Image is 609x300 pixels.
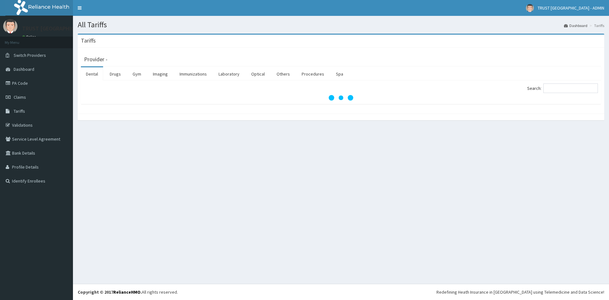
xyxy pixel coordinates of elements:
[526,4,534,12] img: User Image
[73,284,609,300] footer: All rights reserved.
[174,67,212,81] a: Immunizations
[297,67,329,81] a: Procedures
[81,38,96,43] h3: Tariffs
[331,67,348,81] a: Spa
[148,67,173,81] a: Imaging
[14,108,25,114] span: Tariffs
[564,23,587,28] a: Dashboard
[22,35,37,39] a: Online
[128,67,146,81] a: Gym
[213,67,245,81] a: Laboratory
[328,85,354,110] svg: audio-loading
[246,67,270,81] a: Optical
[105,67,126,81] a: Drugs
[14,52,46,58] span: Switch Providers
[22,26,113,31] p: TRUST [GEOGRAPHIC_DATA] - ADMIN
[527,83,598,93] label: Search:
[272,67,295,81] a: Others
[14,94,26,100] span: Claims
[78,21,604,29] h1: All Tariffs
[78,289,142,295] strong: Copyright © 2017 .
[84,57,108,62] h3: Provider -
[436,289,604,295] div: Redefining Heath Insurance in [GEOGRAPHIC_DATA] using Telemedicine and Data Science!
[3,19,17,33] img: User Image
[543,83,598,93] input: Search:
[538,5,604,11] span: TRUST [GEOGRAPHIC_DATA] - ADMIN
[588,23,604,28] li: Tariffs
[81,67,103,81] a: Dental
[14,66,34,72] span: Dashboard
[113,289,141,295] a: RelianceHMO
